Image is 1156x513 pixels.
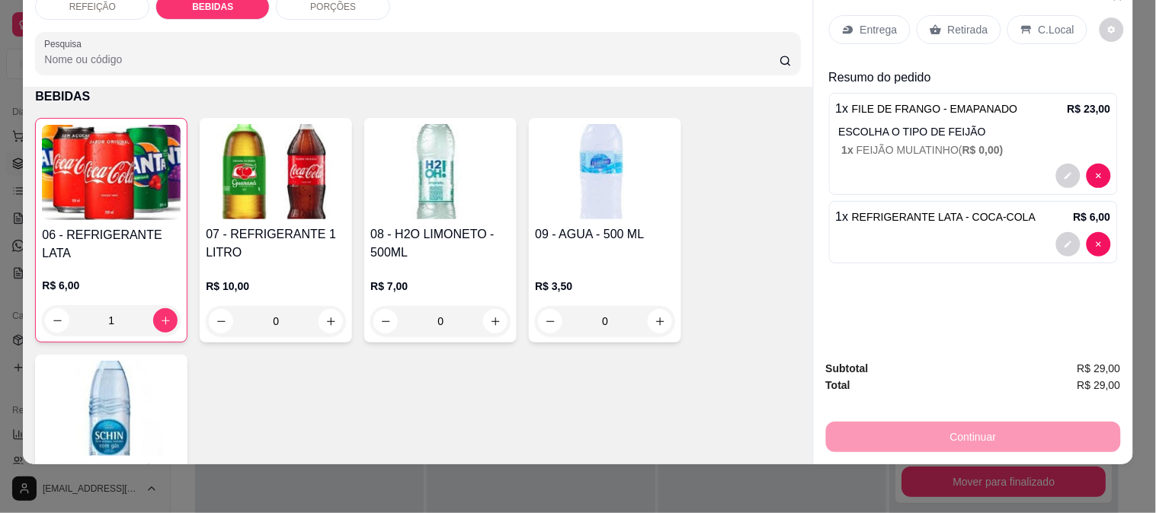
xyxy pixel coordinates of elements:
button: decrease-product-quantity [373,309,398,333]
p: BEBIDAS [35,88,800,106]
p: R$ 6,00 [1074,209,1111,225]
label: Pesquisa [44,37,87,50]
p: 1 x [836,208,1036,226]
h4: 07 - REFRIGERANTE 1 LITRO [206,225,346,262]
input: Pesquisa [44,52,780,67]
button: increase-product-quantity [483,309,508,333]
span: 1 x [842,144,857,156]
span: R$ 29,00 [1078,377,1121,394]
button: decrease-product-quantity [1087,232,1111,256]
h4: 08 - H2O LIMONETO - 500ML [370,225,511,262]
p: Entrega [860,22,898,37]
img: product-image [535,124,675,219]
p: R$ 6,00 [42,278,181,293]
span: FILE DE FRANGO - EMAPANADO [852,103,1018,115]
p: C.Local [1039,22,1074,37]
p: PORÇÕES [310,1,356,13]
img: product-image [370,124,511,219]
p: R$ 23,00 [1068,101,1111,116]
p: Resumo do pedido [829,69,1118,87]
button: decrease-product-quantity [1087,164,1111,188]
h4: 10 - AGUA COM GÁS [41,462,181,480]
p: REFEIÇÃO [69,1,116,13]
p: R$ 3,50 [535,279,675,294]
p: BEBIDAS [192,1,233,13]
strong: Total [826,379,850,391]
p: ESCOLHA O TIPO DE FEIJÃO [839,124,1111,139]
button: decrease-product-quantity [1056,164,1081,188]
p: R$ 7,00 [370,279,511,294]
button: decrease-product-quantity [1100,18,1124,42]
p: 1 x [836,100,1018,118]
p: Retirada [948,22,988,37]
span: REFRIGERANTE LATA - COCA-COLA [852,211,1036,223]
p: R$ 10,00 [206,279,346,294]
span: R$ 29,00 [1078,360,1121,377]
img: product-image [42,125,181,220]
button: increase-product-quantity [648,309,672,333]
img: product-image [206,124,346,219]
h4: 06 - REFRIGERANTE LATA [42,226,181,263]
span: R$ 0,00 ) [962,144,1004,156]
button: decrease-product-quantity [1056,232,1081,256]
p: FEIJÃO MULATINHO ( [842,142,1111,158]
button: decrease-product-quantity [538,309,562,333]
strong: Subtotal [826,362,869,374]
img: product-image [41,361,181,456]
h4: 09 - AGUA - 500 ML [535,225,675,244]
